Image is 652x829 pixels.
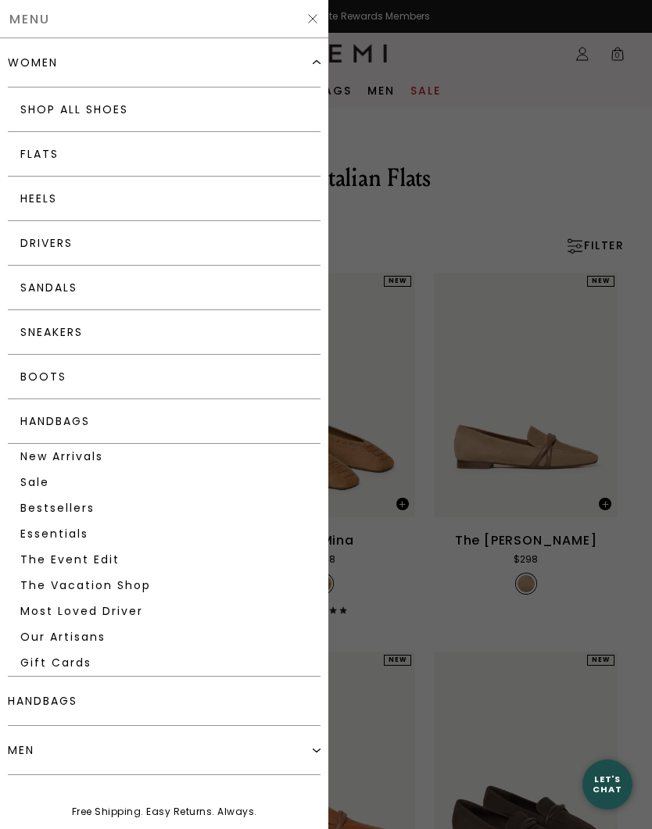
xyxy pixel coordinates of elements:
a: Most Loved Driver [8,599,321,624]
a: Flats [8,132,321,177]
a: New Arrivals [8,444,321,470]
a: Bestsellers [8,495,321,521]
div: men [8,744,34,756]
a: handbags [8,677,321,726]
a: Handbags [8,399,321,444]
img: Expand [313,746,321,754]
img: Hide Slider [306,13,319,25]
a: Essentials [8,521,321,547]
a: The Vacation Shop [8,573,321,599]
a: Drivers [8,221,321,266]
a: Heels [8,177,321,221]
a: Sale [8,470,321,495]
a: Shop All Shoes [8,88,321,132]
a: Gift Cards [8,650,321,676]
a: Sandals [8,266,321,310]
a: Boots [8,355,321,399]
img: Expand [313,59,321,66]
div: Let's Chat [582,774,632,794]
a: The Event Edit [8,547,321,573]
a: sale [8,775,321,824]
div: women [8,56,58,69]
a: Sneakers [8,310,321,355]
a: Our Artisans [8,624,321,650]
span: Menu [9,13,50,25]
